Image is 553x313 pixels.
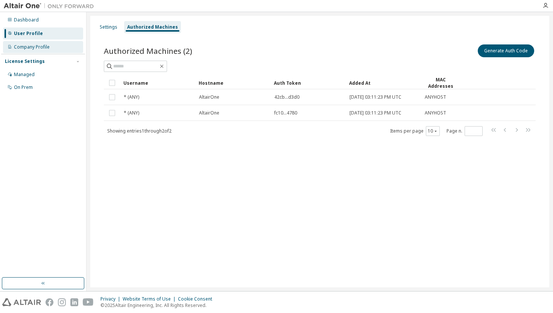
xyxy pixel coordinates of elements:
[5,58,45,64] div: License Settings
[123,296,178,302] div: Website Terms of Use
[14,44,50,50] div: Company Profile
[390,126,440,136] span: Items per page
[274,77,343,89] div: Auth Token
[124,94,139,100] span: * (ANY)
[14,84,33,90] div: On Prem
[123,77,193,89] div: Username
[46,298,53,306] img: facebook.svg
[107,128,172,134] span: Showing entries 1 through 2 of 2
[100,296,123,302] div: Privacy
[100,24,117,30] div: Settings
[424,76,457,89] div: MAC Addresses
[14,72,35,78] div: Managed
[199,77,268,89] div: Hostname
[100,302,217,308] p: © 2025 Altair Engineering, Inc. All Rights Reserved.
[178,296,217,302] div: Cookie Consent
[274,110,297,116] span: fc10...4780
[4,2,98,10] img: Altair One
[478,44,534,57] button: Generate Auth Code
[127,24,178,30] div: Authorized Machines
[199,110,219,116] span: AltairOne
[274,94,299,100] span: 42cb...d3d0
[14,31,43,37] div: User Profile
[70,298,78,306] img: linkedin.svg
[425,110,446,116] span: ANYHOST
[14,17,39,23] div: Dashboard
[104,46,192,56] span: Authorized Machines (2)
[425,94,446,100] span: ANYHOST
[58,298,66,306] img: instagram.svg
[349,94,401,100] span: [DATE] 03:11:23 PM UTC
[428,128,438,134] button: 10
[124,110,139,116] span: * (ANY)
[199,94,219,100] span: AltairOne
[2,298,41,306] img: altair_logo.svg
[349,77,418,89] div: Added At
[349,110,401,116] span: [DATE] 03:11:23 PM UTC
[447,126,483,136] span: Page n.
[83,298,94,306] img: youtube.svg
